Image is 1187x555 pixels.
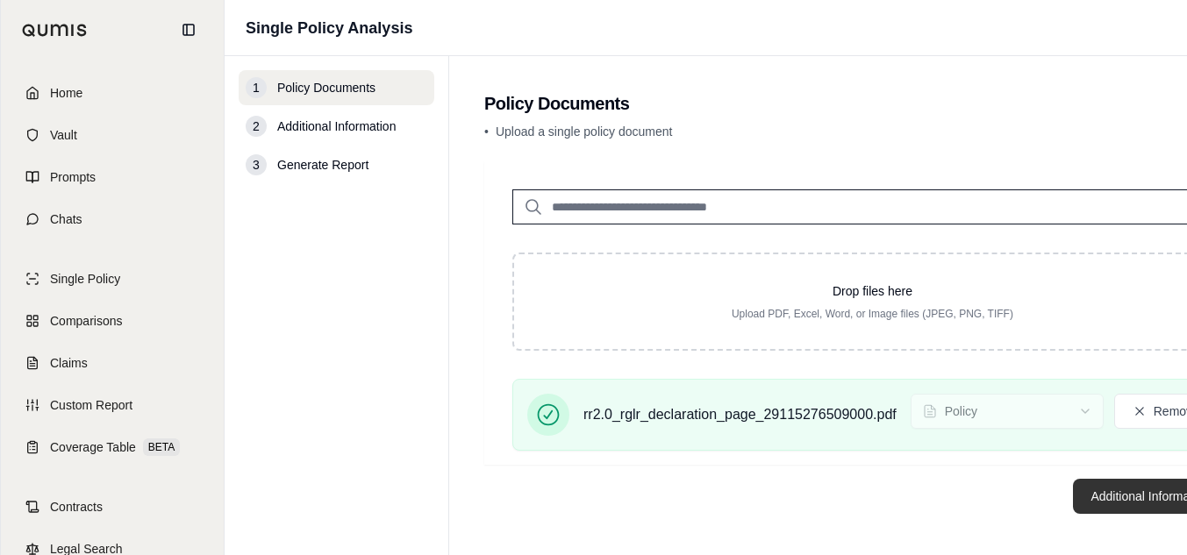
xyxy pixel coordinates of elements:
span: Home [50,84,82,102]
div: 2 [246,116,267,137]
a: Custom Report [11,386,213,424]
div: 1 [246,77,267,98]
span: Coverage Table [50,438,136,456]
a: Home [11,74,213,112]
span: Generate Report [277,156,368,174]
a: Comparisons [11,302,213,340]
span: rr2.0_rglr_declaration_page_29115276509000.pdf [583,404,897,425]
div: 3 [246,154,267,175]
span: Additional Information [277,117,396,135]
span: Custom Report [50,396,132,414]
button: Collapse sidebar [175,16,203,44]
span: Chats [50,210,82,228]
a: Coverage TableBETA [11,428,213,466]
a: Vault [11,116,213,154]
span: BETA [143,438,180,456]
a: Single Policy [11,260,213,298]
span: Upload a single policy document [496,125,673,139]
span: Comparisons [50,312,122,330]
img: Qumis Logo [22,24,88,37]
span: • [484,125,489,139]
span: Vault [50,126,77,144]
a: Prompts [11,158,213,196]
span: Policy Documents [277,79,375,96]
a: Chats [11,200,213,238]
a: Contracts [11,487,213,526]
span: Single Policy [50,270,120,288]
h1: Single Policy Analysis [246,16,412,40]
a: Claims [11,344,213,382]
span: Prompts [50,168,96,186]
span: Claims [50,354,88,372]
span: Contracts [50,498,103,516]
